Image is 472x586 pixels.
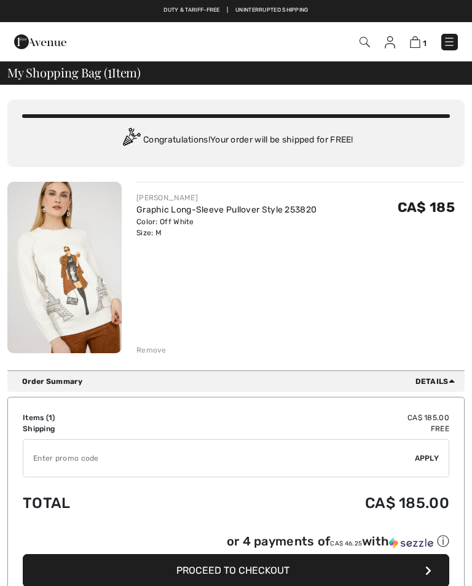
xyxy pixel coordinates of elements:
[385,36,395,49] img: My Info
[22,128,450,152] div: Congratulations! Your order will be shipped for FREE!
[14,36,66,47] a: 1ère Avenue
[136,345,167,356] div: Remove
[14,29,66,54] img: 1ère Avenue
[227,533,449,550] div: or 4 payments of with
[23,533,449,554] div: or 4 payments ofCA$ 46.25withSezzle Click to learn more about Sezzle
[389,537,433,549] img: Sezzle
[398,199,455,216] span: CA$ 185
[330,540,362,547] span: CA$ 46.25
[23,412,177,423] td: Items ( )
[49,413,52,422] span: 1
[177,482,449,524] td: CA$ 185.00
[177,423,449,434] td: Free
[119,128,143,152] img: Congratulation2.svg
[410,36,427,49] a: 1
[136,192,317,203] div: [PERSON_NAME]
[7,66,141,79] span: My Shopping Bag ( Item)
[176,565,289,576] span: Proceed to Checkout
[23,482,177,524] td: Total
[410,36,420,48] img: Shopping Bag
[22,376,460,387] div: Order Summary
[136,216,317,238] div: Color: Off White Size: M
[23,423,177,434] td: Shipping
[7,182,122,353] img: Graphic Long-Sleeve Pullover Style 253820
[108,63,112,79] span: 1
[415,453,439,464] span: Apply
[360,37,370,47] img: Search
[23,440,415,477] input: Promo code
[415,376,460,387] span: Details
[177,412,449,423] td: CA$ 185.00
[443,36,455,48] img: Menu
[423,39,427,48] span: 1
[136,205,317,215] a: Graphic Long-Sleeve Pullover Style 253820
